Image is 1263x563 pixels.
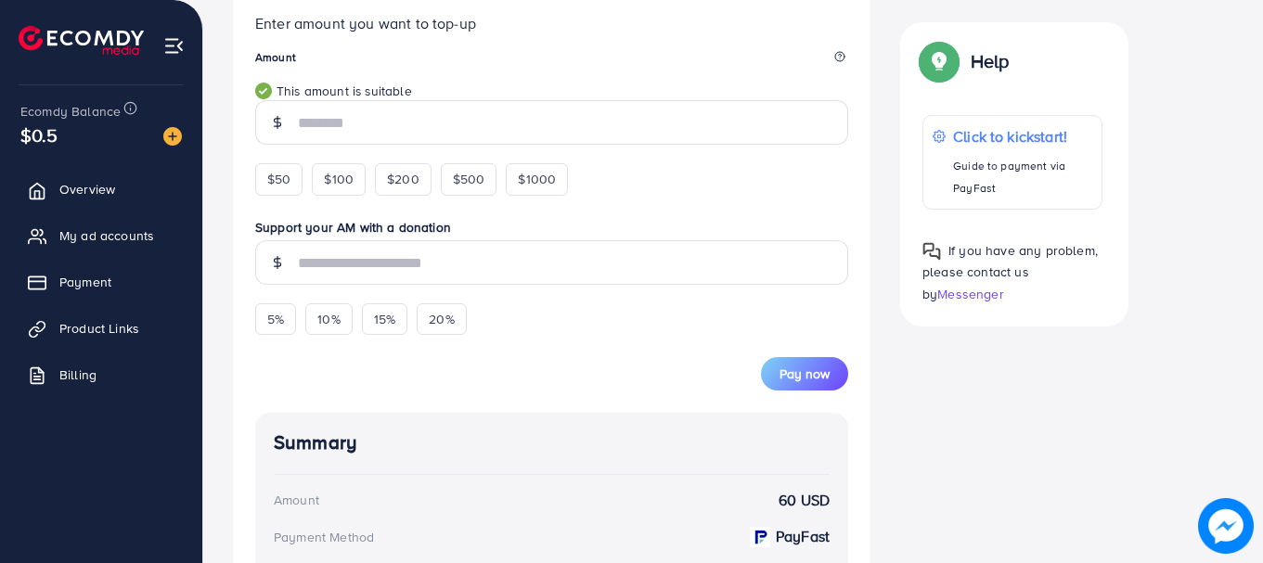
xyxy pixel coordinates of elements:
div: Amount [274,491,319,509]
img: menu [163,35,185,57]
span: $0.5 [20,122,58,148]
img: image [1198,498,1254,554]
span: Product Links [59,319,139,338]
span: $500 [453,170,485,188]
label: Support your AM with a donation [255,218,848,237]
span: Messenger [937,284,1003,302]
img: image [163,127,182,146]
div: Payment Method [274,528,374,546]
a: My ad accounts [14,217,188,254]
legend: Amount [255,49,848,72]
span: $200 [387,170,419,188]
a: Billing [14,356,188,393]
a: Payment [14,263,188,301]
p: Help [971,50,1010,72]
img: guide [255,83,272,99]
span: 5% [267,310,284,328]
img: payment [750,527,770,547]
span: Pay now [780,365,830,383]
span: 15% [374,310,395,328]
img: logo [19,26,144,55]
a: Product Links [14,310,188,347]
span: $50 [267,170,290,188]
img: Popup guide [922,45,956,78]
span: $1000 [518,170,556,188]
span: If you have any problem, please contact us by [922,241,1098,302]
p: Guide to payment via PayFast [953,155,1091,199]
p: Click to kickstart! [953,125,1091,147]
span: $100 [324,170,354,188]
span: My ad accounts [59,226,154,245]
small: This amount is suitable [255,82,848,100]
a: Overview [14,171,188,208]
span: Billing [59,365,97,384]
span: Overview [59,180,115,198]
span: Payment [59,273,111,291]
strong: PayFast [776,526,830,547]
h4: Summary [274,431,830,454]
p: Enter amount you want to top-up [255,12,848,34]
button: Pay now [761,357,848,390]
strong: 60 USD [779,490,830,511]
span: 20% [429,310,454,328]
span: Ecomdy Balance [20,102,121,121]
span: 10% [317,310,340,328]
img: Popup guide [922,242,941,261]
